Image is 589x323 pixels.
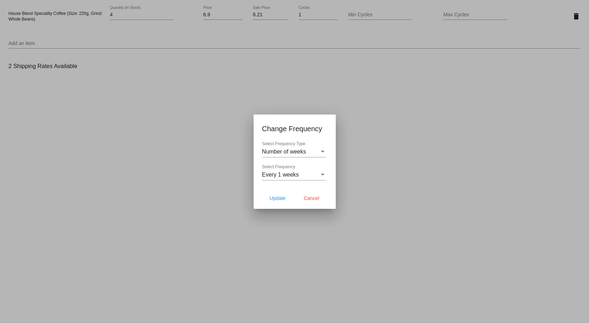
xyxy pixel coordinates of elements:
span: Update [270,195,285,201]
span: Every 1 weeks [262,172,299,178]
h1: Change Frequency [262,123,327,134]
span: Cancel [304,195,319,201]
mat-select: Select Frequency [262,172,326,178]
button: Update [262,192,293,205]
span: Number of weeks [262,149,306,155]
mat-select: Select Frequency Type [262,149,326,155]
button: Cancel [296,192,327,205]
